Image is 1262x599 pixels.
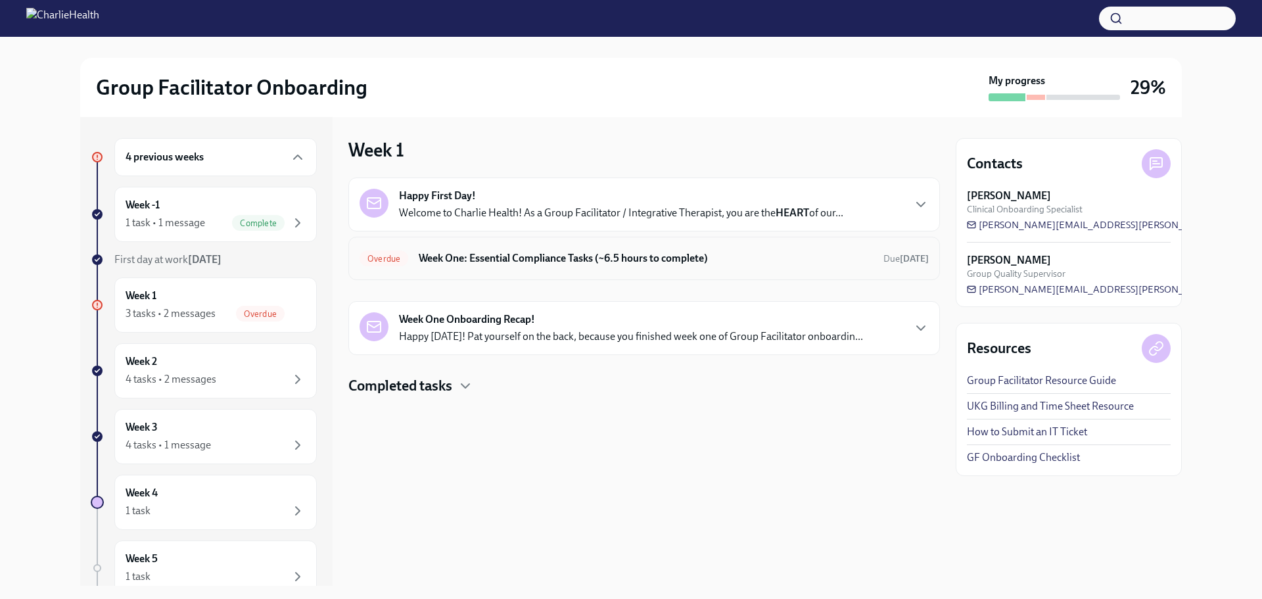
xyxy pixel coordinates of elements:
[188,253,222,266] strong: [DATE]
[967,154,1023,174] h4: Contacts
[91,540,317,596] a: Week 51 task
[399,189,476,203] strong: Happy First Day!
[91,343,317,398] a: Week 24 tasks • 2 messages
[1131,76,1166,99] h3: 29%
[91,409,317,464] a: Week 34 tasks • 1 message
[989,74,1045,88] strong: My progress
[967,339,1031,358] h4: Resources
[967,399,1134,414] a: UKG Billing and Time Sheet Resource
[967,425,1087,439] a: How to Submit an IT Ticket
[348,376,940,396] div: Completed tasks
[126,552,158,566] h6: Week 5
[126,198,160,212] h6: Week -1
[967,203,1083,216] span: Clinical Onboarding Specialist
[126,150,204,164] h6: 4 previous weeks
[900,253,929,264] strong: [DATE]
[776,206,809,219] strong: HEART
[967,450,1080,465] a: GF Onboarding Checklist
[26,8,99,29] img: CharlieHealth
[91,252,317,267] a: First day at work[DATE]
[883,253,929,264] span: Due
[232,218,285,228] span: Complete
[360,248,929,269] a: OverdueWeek One: Essential Compliance Tasks (~6.5 hours to complete)Due[DATE]
[126,289,156,303] h6: Week 1
[399,329,863,344] p: Happy [DATE]! Pat yourself on the back, because you finished week one of Group Facilitator onboar...
[96,74,367,101] h2: Group Facilitator Onboarding
[91,277,317,333] a: Week 13 tasks • 2 messagesOverdue
[399,206,843,220] p: Welcome to Charlie Health! As a Group Facilitator / Integrative Therapist, you are the of our...
[126,372,216,387] div: 4 tasks • 2 messages
[126,354,157,369] h6: Week 2
[126,438,211,452] div: 4 tasks • 1 message
[419,251,873,266] h6: Week One: Essential Compliance Tasks (~6.5 hours to complete)
[91,187,317,242] a: Week -11 task • 1 messageComplete
[126,216,205,230] div: 1 task • 1 message
[91,475,317,530] a: Week 41 task
[126,504,151,518] div: 1 task
[883,252,929,265] span: September 29th, 2025 09:00
[126,420,158,435] h6: Week 3
[967,253,1051,268] strong: [PERSON_NAME]
[126,486,158,500] h6: Week 4
[236,309,285,319] span: Overdue
[126,306,216,321] div: 3 tasks • 2 messages
[360,254,408,264] span: Overdue
[348,138,404,162] h3: Week 1
[967,268,1065,280] span: Group Quality Supervisor
[126,569,151,584] div: 1 task
[967,373,1116,388] a: Group Facilitator Resource Guide
[399,312,535,327] strong: Week One Onboarding Recap!
[348,376,452,396] h4: Completed tasks
[114,138,317,176] div: 4 previous weeks
[114,253,222,266] span: First day at work
[967,189,1051,203] strong: [PERSON_NAME]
